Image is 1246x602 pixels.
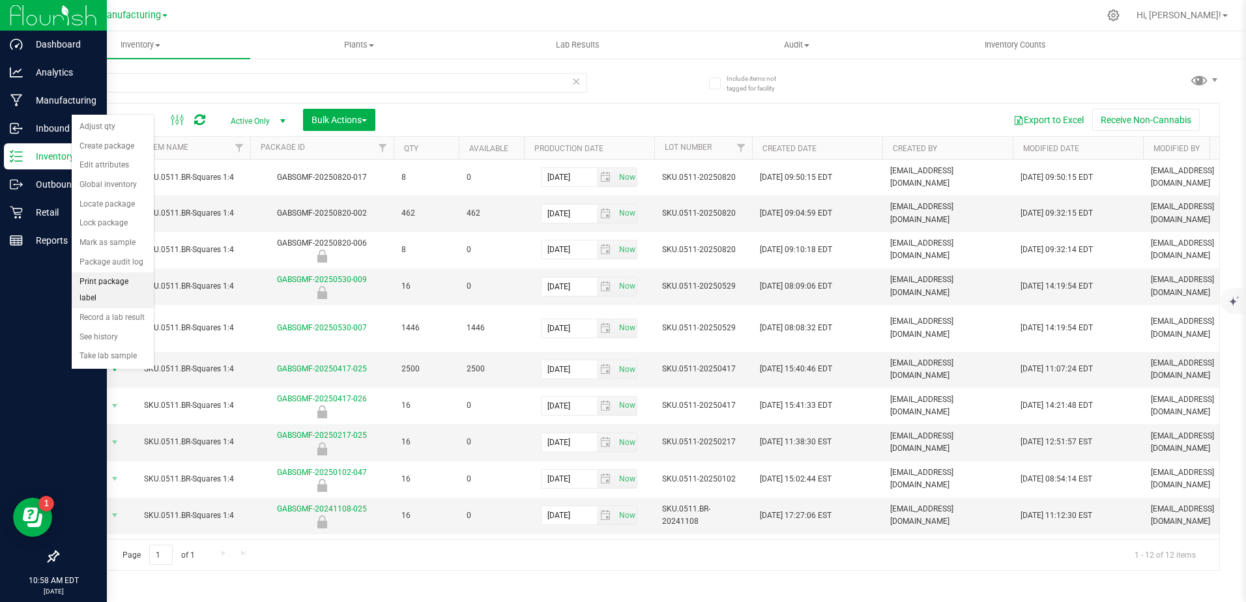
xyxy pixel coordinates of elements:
a: Lab Results [469,31,688,59]
span: Page of 1 [111,545,205,565]
a: Filter [731,137,752,159]
a: Created By [893,144,937,153]
p: [DATE] [6,586,101,596]
span: SKU.0511.BR-Squares 1:4 [144,171,242,184]
span: [DATE] 08:54:14 EST [1021,473,1092,485]
span: [DATE] 14:21:48 EDT [1021,399,1093,412]
div: Quarantine Lock [248,479,396,492]
span: select [107,433,123,451]
span: select [615,506,637,524]
span: Set Current date [616,277,638,296]
a: GABSGMF-20250417-025 [277,364,367,373]
span: 1446 [401,322,451,334]
span: Set Current date [616,506,638,525]
p: Analytics [23,64,101,80]
span: SKU.0511-20250820 [662,207,744,220]
button: Receive Non-Cannabis [1092,109,1200,131]
span: SKU.0511.BR-Squares 1:4 [144,363,242,375]
span: [DATE] 11:12:30 EST [1021,509,1092,522]
a: Lot Number [665,143,712,152]
inline-svg: Dashboard [10,38,23,51]
span: select [597,470,616,488]
span: SKU.0511.BR-Squares 1:4 [144,322,242,334]
a: Production Date [534,144,603,153]
span: Bulk Actions [311,115,367,125]
inline-svg: Analytics [10,66,23,79]
span: [DATE] 09:04:59 EDT [760,207,832,220]
li: Take lab sample [72,347,154,366]
a: Modified Date [1023,144,1079,153]
a: Filter [372,137,394,159]
inline-svg: Outbound [10,178,23,191]
span: Set Current date [616,204,638,223]
span: Plants [251,39,469,51]
a: Audit [688,31,906,59]
span: select [597,240,616,259]
span: 462 [401,207,451,220]
div: GABSGMF-20250820-006 [248,237,396,263]
span: select [615,433,637,451]
span: SKU.0511-20250217 [662,436,744,448]
p: Inbound [23,121,101,136]
span: select [597,433,616,451]
div: Manage settings [1105,9,1122,21]
li: Edit attributes [72,156,154,175]
span: [EMAIL_ADDRESS][DOMAIN_NAME] [890,201,1005,225]
div: GABSGMF-20250820-017 [248,171,396,184]
span: [DATE] 11:07:24 EDT [1021,363,1093,375]
span: 2500 [467,363,516,375]
p: Inventory [23,149,101,164]
span: Include items not tagged for facility [727,74,792,93]
div: Quarantine Lock [248,250,396,263]
span: 0 [467,244,516,256]
span: 2500 [401,363,451,375]
span: SKU.0511-20250417 [662,399,744,412]
span: [EMAIL_ADDRESS][DOMAIN_NAME] [890,357,1005,382]
span: Set Current date [616,433,638,452]
span: Set Current date [616,240,638,259]
span: select [615,319,637,337]
span: 16 [401,436,451,448]
a: GABSGMF-20241108-025 [277,504,367,513]
span: select [107,506,123,524]
p: 10:58 AM EDT [6,575,101,586]
span: All Packages [68,113,160,127]
a: GABSGMF-20250530-009 [277,275,367,284]
p: Reports [23,233,101,248]
input: 1 [149,545,173,565]
span: [DATE] 08:08:32 EDT [760,322,832,334]
a: GABSGMF-20250417-026 [277,394,367,403]
span: select [615,360,637,379]
span: 0 [467,171,516,184]
span: [EMAIL_ADDRESS][DOMAIN_NAME] [890,466,1005,491]
span: [DATE] 14:19:54 EDT [1021,322,1093,334]
span: [DATE] 15:40:46 EDT [760,363,832,375]
span: select [615,397,637,415]
span: select [615,168,637,186]
span: SKU.0511.BR-Squares 1:4 [144,473,242,485]
span: select [107,470,123,488]
p: Retail [23,205,101,220]
span: select [597,205,616,223]
a: GABSGMF-20250217-025 [277,431,367,440]
a: Inventory [31,31,250,59]
span: SKU.0511-20250102 [662,473,744,485]
a: Qty [404,144,418,153]
span: SKU.0511-20250820 [662,244,744,256]
span: Set Current date [616,319,638,337]
a: Inventory Counts [906,31,1125,59]
div: Quarantine Lock [248,405,396,418]
a: GABSGMF-20250530-007 [277,323,367,332]
span: select [597,278,616,296]
span: 1 - 12 of 12 items [1124,545,1206,564]
span: 1446 [467,322,516,334]
span: Set Current date [616,360,638,379]
span: 0 [467,436,516,448]
span: [DATE] 14:19:54 EDT [1021,280,1093,293]
p: Outbound [23,177,101,192]
span: 16 [401,473,451,485]
span: select [597,506,616,524]
p: Manufacturing [23,93,101,108]
span: 8 [401,171,451,184]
